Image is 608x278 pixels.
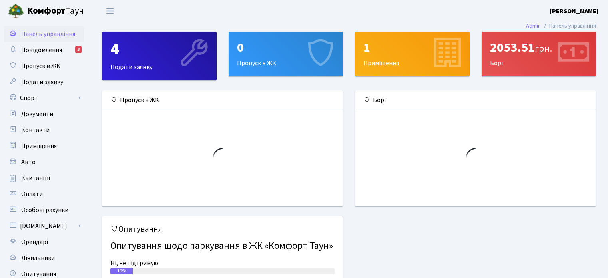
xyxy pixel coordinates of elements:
[100,4,120,18] button: Переключити навігацію
[355,32,469,76] div: Приміщення
[110,224,335,234] h5: Опитування
[21,254,55,262] span: Лічильники
[21,46,62,54] span: Повідомлення
[4,90,84,106] a: Спорт
[541,22,596,30] li: Панель управління
[110,40,208,59] div: 4
[4,234,84,250] a: Орендарі
[4,106,84,122] a: Документи
[21,30,75,38] span: Панель управління
[21,142,57,150] span: Приміщення
[535,42,552,56] span: грн.
[4,58,84,74] a: Пропуск в ЖК
[21,158,36,166] span: Авто
[4,26,84,42] a: Панель управління
[110,258,335,268] div: Ні, не підтримую
[490,40,588,55] div: 2053.51
[21,62,60,70] span: Пропуск в ЖК
[21,110,53,118] span: Документи
[4,42,84,58] a: Повідомлення3
[21,126,50,134] span: Контакти
[4,186,84,202] a: Оплати
[514,18,608,34] nav: breadcrumb
[550,7,598,16] b: [PERSON_NAME]
[21,78,63,86] span: Подати заявку
[229,32,343,76] div: Пропуск в ЖК
[4,74,84,90] a: Подати заявку
[21,174,50,182] span: Квитанції
[75,46,82,53] div: 3
[355,32,470,76] a: 1Приміщення
[4,154,84,170] a: Авто
[21,238,48,246] span: Орендарі
[4,122,84,138] a: Контакти
[8,3,24,19] img: logo.png
[4,138,84,154] a: Приміщення
[363,40,461,55] div: 1
[4,170,84,186] a: Квитанції
[237,40,335,55] div: 0
[21,206,68,214] span: Особові рахунки
[4,202,84,218] a: Особові рахунки
[229,32,343,76] a: 0Пропуск в ЖК
[4,218,84,234] a: [DOMAIN_NAME]
[102,32,216,80] div: Подати заявку
[102,32,217,80] a: 4Подати заявку
[102,90,343,110] div: Пропуск в ЖК
[526,22,541,30] a: Admin
[4,250,84,266] a: Лічильники
[550,6,598,16] a: [PERSON_NAME]
[110,237,335,255] h4: Опитування щодо паркування в ЖК «Комфорт Таун»
[482,32,596,76] div: Борг
[21,190,43,198] span: Оплати
[27,4,66,17] b: Комфорт
[27,4,84,18] span: Таун
[355,90,596,110] div: Борг
[110,268,133,274] div: 10%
